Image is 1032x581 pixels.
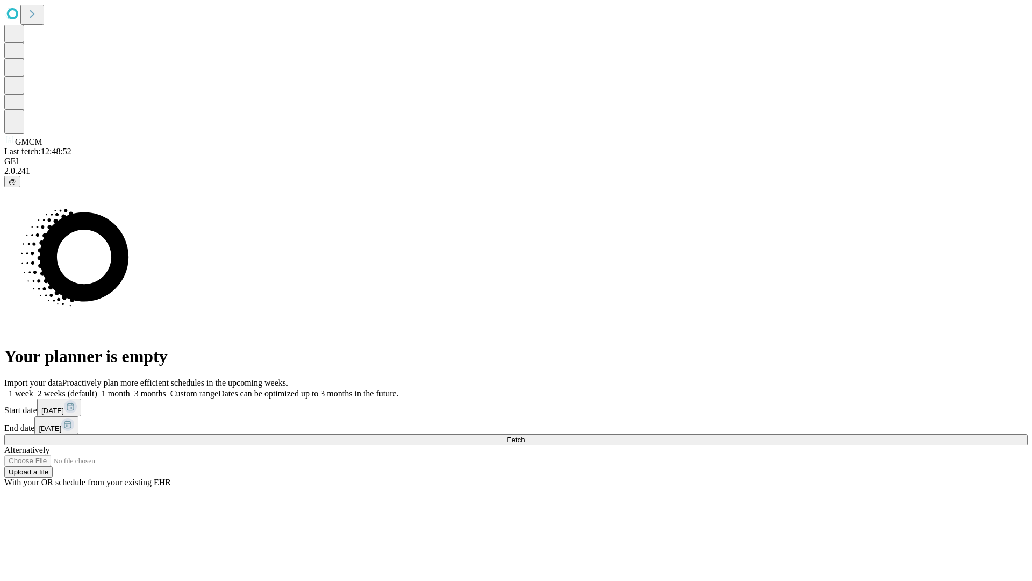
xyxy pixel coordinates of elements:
[507,436,525,444] span: Fetch
[4,434,1028,445] button: Fetch
[170,389,218,398] span: Custom range
[9,178,16,186] span: @
[218,389,398,398] span: Dates can be optimized up to 3 months in the future.
[39,424,61,433] span: [DATE]
[4,378,62,387] span: Import your data
[4,466,53,478] button: Upload a file
[4,157,1028,166] div: GEI
[134,389,166,398] span: 3 months
[15,137,42,146] span: GMCM
[4,176,20,187] button: @
[102,389,130,398] span: 1 month
[62,378,288,387] span: Proactively plan more efficient schedules in the upcoming weeks.
[9,389,33,398] span: 1 week
[4,416,1028,434] div: End date
[4,445,49,455] span: Alternatively
[4,346,1028,366] h1: Your planner is empty
[4,147,71,156] span: Last fetch: 12:48:52
[4,478,171,487] span: With your OR schedule from your existing EHR
[34,416,78,434] button: [DATE]
[37,399,81,416] button: [DATE]
[38,389,97,398] span: 2 weeks (default)
[41,407,64,415] span: [DATE]
[4,399,1028,416] div: Start date
[4,166,1028,176] div: 2.0.241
